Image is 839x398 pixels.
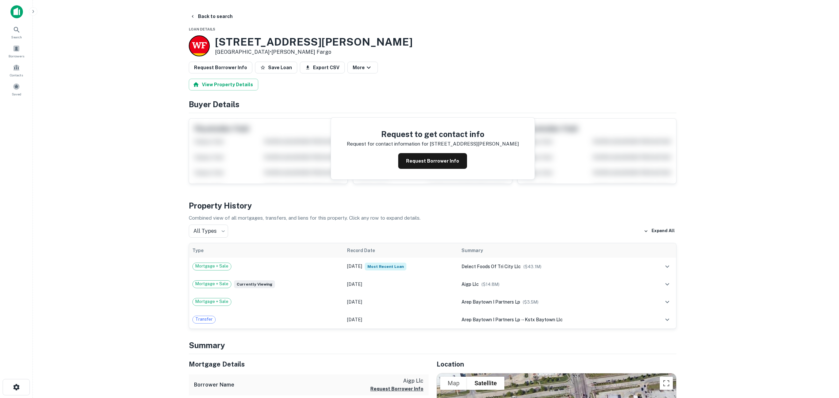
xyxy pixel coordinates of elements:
span: Mortgage + Sale [193,281,231,287]
span: arep baytown i partners lp [461,299,520,305]
span: Contacts [10,72,23,78]
span: Transfer [193,316,215,323]
button: expand row [662,261,673,272]
img: capitalize-icon.png [10,5,23,18]
button: Expand All [642,226,676,236]
span: Loan Details [189,27,215,31]
a: [PERSON_NAME] Fargo [271,49,331,55]
button: Request Borrower Info [189,62,252,73]
iframe: Chat Widget [806,346,839,377]
button: expand row [662,314,673,325]
h6: Borrower Name [194,381,234,389]
h5: Mortgage Details [189,359,429,369]
th: Record Date [344,243,458,258]
td: [DATE] [344,258,458,275]
button: Save Loan [255,62,297,73]
td: [DATE] [344,275,458,293]
h4: Buyer Details [189,98,676,110]
p: Request for contact information for [347,140,428,148]
th: Type [189,243,344,258]
span: Search [11,34,22,40]
p: Combined view of all mortgages, transfers, and liens for this property. Click any row to expand d... [189,214,676,222]
button: View Property Details [189,79,258,90]
button: Back to search [187,10,235,22]
span: ($ 14.8M ) [481,282,499,287]
h4: Property History [189,200,676,211]
h3: [STREET_ADDRESS][PERSON_NAME] [215,36,413,48]
td: [DATE] [344,311,458,328]
button: Show satellite imagery [467,377,504,390]
span: delect foods of tri city llc [461,264,521,269]
button: expand row [662,296,673,308]
span: Saved [12,91,21,97]
h4: Request to get contact info [347,128,519,140]
span: Mortgage + Sale [193,263,231,269]
span: aigp llc [461,282,479,287]
span: Mortgage + Sale [193,298,231,305]
span: Borrowers [9,53,24,59]
h4: Summary [189,339,676,351]
button: Show street map [440,377,467,390]
p: aigp llc [370,377,423,385]
span: kstx baytown llc [525,317,563,322]
span: ($ 3.5M ) [523,300,538,305]
button: More [347,62,378,73]
h5: Location [437,359,676,369]
div: All Types [189,225,228,238]
span: Currently viewing [234,280,275,288]
span: Most Recent Loan [365,263,406,270]
span: ($ 43.1M ) [523,264,541,269]
th: Summary [458,243,645,258]
p: [GEOGRAPHIC_DATA] • [215,48,413,56]
button: Request Borrower Info [398,153,467,169]
p: [STREET_ADDRESS][PERSON_NAME] [430,140,519,148]
button: Export CSV [300,62,345,73]
button: expand row [662,279,673,290]
button: Toggle fullscreen view [660,377,673,390]
span: arep baytown i partners lp [461,317,520,322]
td: [DATE] [344,293,458,311]
div: → [461,316,642,323]
button: Request Borrower Info [370,385,423,393]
